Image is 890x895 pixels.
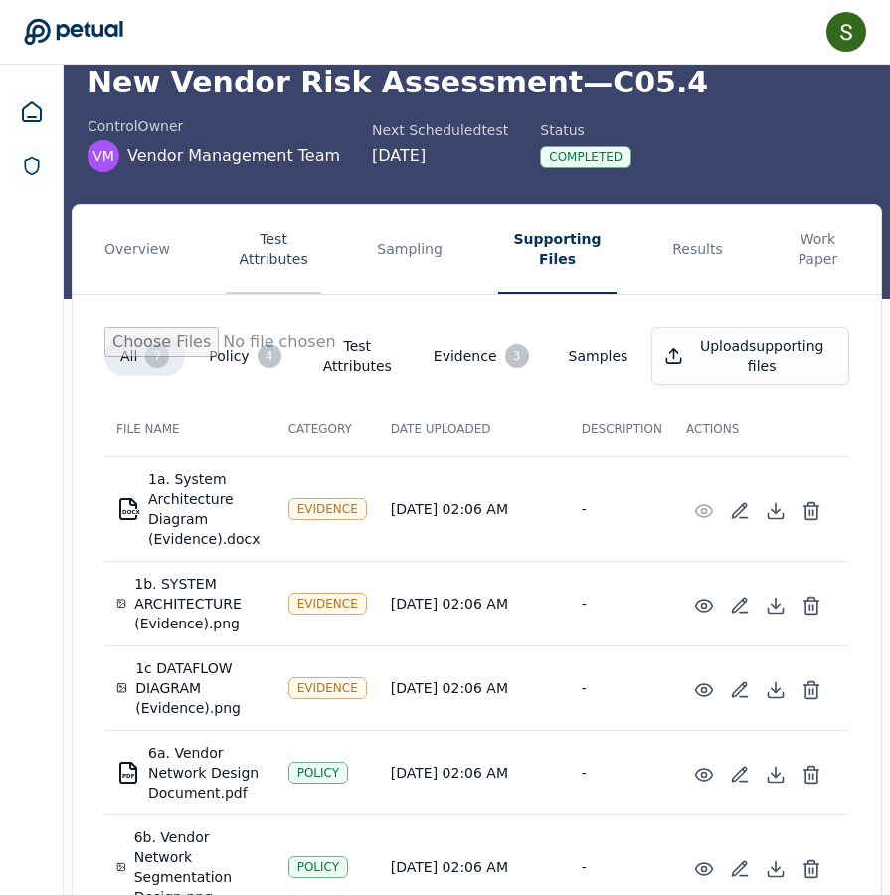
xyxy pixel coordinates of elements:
[722,851,758,887] button: Add/Edit Description
[418,336,545,376] button: Evidence3
[553,338,644,374] button: Samples
[664,205,731,294] button: Results
[372,144,508,168] div: [DATE]
[288,593,367,615] div: Evidence
[570,456,674,561] td: -
[722,757,758,793] button: Add/Edit Description
[104,336,185,376] button: All7
[104,731,276,814] td: 6a. Vendor Network Design Document.pdf
[674,401,849,456] th: Actions
[305,328,410,384] button: Test Attributes
[379,456,570,561] td: [DATE] 02:06 AM
[104,562,276,645] td: 1b. SYSTEM ARCHITECTURE (Evidence).png
[540,146,631,168] div: Completed
[379,645,570,730] td: [DATE] 02:06 AM
[276,401,379,456] th: Category
[8,89,56,136] a: Dashboard
[88,65,866,100] h1: New Vendor Risk Assessment — C05.4
[722,672,758,708] button: Add/Edit Description
[722,588,758,624] button: Add/Edit Description
[686,851,722,887] button: Preview File (hover for quick preview, click for full view)
[758,851,794,887] button: Download File
[540,120,631,140] div: Status
[686,672,722,708] button: Preview File (hover for quick preview, click for full view)
[498,205,617,294] button: Supporting Files
[686,588,722,624] button: Preview File (hover for quick preview, click for full view)
[379,730,570,814] td: [DATE] 02:06 AM
[104,646,276,730] td: 1c DATAFLOW DIAGRAM (Evidence).png
[122,509,140,515] div: DOCX
[794,588,829,624] button: Delete File
[651,327,849,385] button: Uploadsupporting files
[288,762,348,784] div: Policy
[122,773,135,779] div: PDF
[258,344,281,368] div: 4
[379,561,570,645] td: [DATE] 02:06 AM
[686,493,722,529] button: Preview File (hover for quick preview, click for full view)
[826,12,866,52] img: Samuel Tan
[570,645,674,730] td: -
[145,344,169,368] div: 7
[127,144,340,168] span: Vendor Management Team
[794,851,829,887] button: Delete File
[10,144,54,188] a: SOC 1 Reports
[372,120,508,140] div: Next Scheduled test
[758,672,794,708] button: Download File
[686,757,722,793] button: Preview File (hover for quick preview, click for full view)
[779,205,857,294] button: Work Paper
[794,493,829,529] button: Delete File
[24,18,123,46] a: Go to Dashboard
[92,146,114,166] span: VM
[379,401,570,456] th: Date Uploaded
[193,336,296,376] button: Policy4
[288,498,367,520] div: Evidence
[369,205,450,294] button: Sampling
[570,561,674,645] td: -
[758,493,794,529] button: Download File
[96,205,178,294] button: Overview
[226,205,321,294] button: Test Attributes
[794,672,829,708] button: Delete File
[104,401,276,456] th: File Name
[73,205,881,294] nav: Tabs
[794,757,829,793] button: Delete File
[104,457,276,561] td: 1a. System Architecture Diagram (Evidence).docx
[505,344,529,368] div: 3
[288,677,367,699] div: Evidence
[88,116,340,136] div: control Owner
[570,401,674,456] th: Description
[570,730,674,814] td: -
[288,856,348,878] div: Policy
[722,493,758,529] button: Add/Edit Description
[758,588,794,624] button: Download File
[758,757,794,793] button: Download File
